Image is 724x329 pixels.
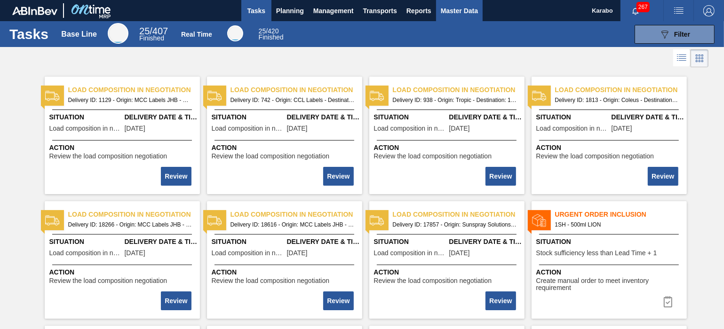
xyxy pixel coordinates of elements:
[212,237,285,247] span: Situation
[449,250,470,257] span: 08/11/2025,
[703,5,715,16] img: Logout
[49,237,122,247] span: Situation
[485,291,516,310] button: Review
[12,7,57,15] img: TNhmsLtSVTkK8tSr43FrP2fwEKptu5GPRR3wAAAABJRU5ErkJggg==
[324,166,354,187] div: Complete task: 2202744
[49,250,122,257] span: Load composition in negotiation
[449,125,470,132] span: 03/13/2023,
[536,125,609,132] span: Load composition in negotiation
[393,95,517,105] span: Delivery ID: 938 - Origin: Tropic - Destination: 1SD
[323,291,353,310] button: Review
[231,95,355,105] span: Delivery ID: 742 - Origin: CCL Labels - Destination: 1SD
[162,166,192,187] div: Complete task: 2202743
[393,210,525,219] span: Load composition in negotiation
[406,5,431,16] span: Reports
[259,27,266,35] span: 25
[374,237,447,247] span: Situation
[374,125,447,132] span: Load composition in negotiation
[276,5,304,16] span: Planning
[648,167,678,186] button: Review
[246,5,267,16] span: Tasks
[621,4,651,17] button: Notifications
[212,267,360,277] span: Action
[441,5,478,16] span: Master Data
[536,143,684,153] span: Action
[536,112,609,122] span: Situation
[486,166,517,187] div: Complete task: 2202745
[139,34,164,42] span: Finished
[9,29,48,39] h1: Tasks
[612,125,632,132] span: 06/02/2023,
[125,237,198,247] span: Delivery Date & Time
[323,167,353,186] button: Review
[612,112,684,122] span: Delivery Date & Time
[139,26,168,36] span: / 407
[555,219,679,230] span: 1SH - 500ml LION
[68,210,200,219] span: Load composition in negotiation
[259,33,284,41] span: Finished
[374,112,447,122] span: Situation
[212,153,330,160] span: Review the load composition negotiation
[161,291,191,310] button: Review
[536,250,657,257] span: Stock sufficiency less than Lead Time + 1
[162,290,192,311] div: Complete task: 2202747
[374,153,492,160] span: Review the load composition negotiation
[449,237,522,247] span: Delivery Date & Time
[49,112,122,122] span: Situation
[555,95,679,105] span: Delivery ID: 1813 - Origin: Coleus - Destination: 1SD
[532,213,546,227] img: status
[207,89,222,103] img: status
[49,143,198,153] span: Action
[45,213,59,227] img: status
[139,26,150,36] span: 25
[212,125,285,132] span: Load composition in negotiation
[49,277,167,284] span: Review the load composition negotiation
[212,112,285,122] span: Situation
[313,5,354,16] span: Management
[287,125,308,132] span: 01/27/2023,
[374,250,447,257] span: Load composition in negotiation
[673,5,684,16] img: userActions
[227,25,243,41] div: Real Time
[532,89,546,103] img: status
[212,277,330,284] span: Review the load composition negotiation
[259,27,279,35] span: / 420
[393,85,525,95] span: Load composition in negotiation
[125,250,145,257] span: 08/20/2025,
[231,210,362,219] span: Load composition in negotiation
[536,153,654,160] span: Review the load composition negotiation
[259,28,284,40] div: Real Time
[49,125,122,132] span: Load composition in negotiation
[68,95,192,105] span: Delivery ID: 1129 - Origin: MCC Labels JHB - Destination: 1SD
[657,292,679,311] button: icon-task complete
[370,89,384,103] img: status
[649,166,679,187] div: Complete task: 2202746
[555,85,687,95] span: Load composition in negotiation
[673,49,691,67] div: List Vision
[161,167,191,186] button: Review
[212,250,285,257] span: Load composition in negotiation
[636,2,650,12] span: 267
[139,27,168,41] div: Base Line
[207,213,222,227] img: status
[287,112,360,122] span: Delivery Date & Time
[61,30,97,39] div: Base Line
[635,25,715,44] button: Filter
[657,292,679,311] div: Complete task: 2202720
[231,85,362,95] span: Load composition in negotiation
[212,143,360,153] span: Action
[49,267,198,277] span: Action
[393,219,517,230] span: Delivery ID: 17857 - Origin: Sunspray Solutions - Destination: 1SB
[374,277,492,284] span: Review the load composition negotiation
[691,49,708,67] div: Card Vision
[324,290,354,311] div: Complete task: 2202748
[125,112,198,122] span: Delivery Date & Time
[68,85,200,95] span: Load composition in negotiation
[536,267,684,277] span: Action
[674,31,690,38] span: Filter
[231,219,355,230] span: Delivery ID: 18616 - Origin: MCC Labels JHB - Destination: 1SD
[49,153,167,160] span: Review the load composition negotiation
[287,237,360,247] span: Delivery Date & Time
[370,213,384,227] img: status
[363,5,397,16] span: Transports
